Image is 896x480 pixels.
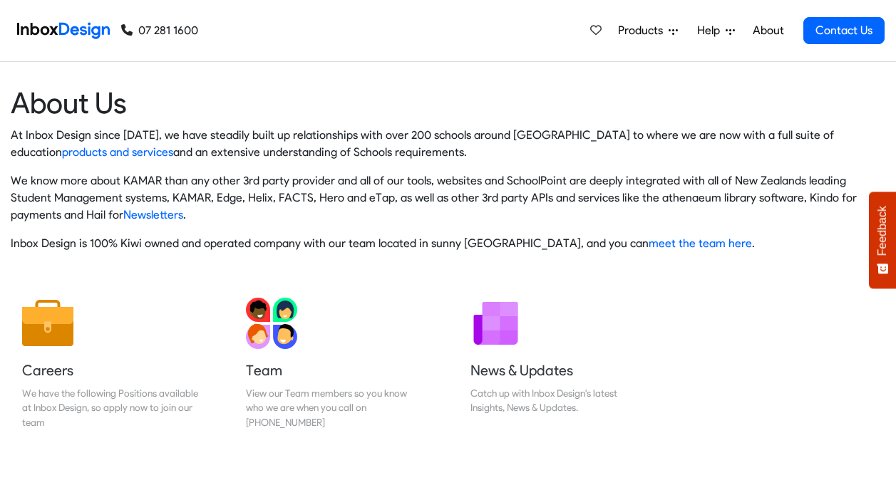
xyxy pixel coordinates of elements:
[22,298,73,349] img: 2022_01_13_icon_job.svg
[612,16,684,45] a: Products
[618,22,669,39] span: Products
[11,172,885,224] p: We know more about KAMAR than any other 3rd party provider and all of our tools, websites and Sch...
[22,360,202,380] h5: Careers
[123,208,183,221] a: Newsletters
[235,286,437,441] a: Team View our Team members so you know who we are when you call on [PHONE_NUMBER]
[246,298,297,349] img: 2022_01_13_icon_team.svg
[876,206,889,256] span: Feedback
[869,192,896,288] button: Feedback - Show survey
[459,286,661,441] a: News & Updates Catch up with Inbox Design's latest Insights, News & Updates.
[11,286,213,441] a: Careers We have the following Positions available at Inbox Design, so apply now to join our team
[11,127,885,161] p: At Inbox Design since [DATE], we have steadily built up relationships with over 200 schools aroun...
[470,360,650,380] h5: News & Updates
[11,235,885,252] p: Inbox Design is 100% Kiwi owned and operated company with our team located in sunny [GEOGRAPHIC_D...
[748,16,788,45] a: About
[470,298,522,349] img: 2022_01_12_icon_newsletter.svg
[803,17,885,44] a: Contact Us
[697,22,726,39] span: Help
[649,236,752,250] a: meet the team here
[121,22,198,39] a: 07 281 1600
[691,16,741,45] a: Help
[22,386,202,429] div: We have the following Positions available at Inbox Design, so apply now to join our team
[11,85,885,121] heading: About Us
[470,386,650,415] div: Catch up with Inbox Design's latest Insights, News & Updates.
[62,145,173,159] a: products and services
[246,386,426,429] div: View our Team members so you know who we are when you call on [PHONE_NUMBER]
[246,360,426,380] h5: Team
